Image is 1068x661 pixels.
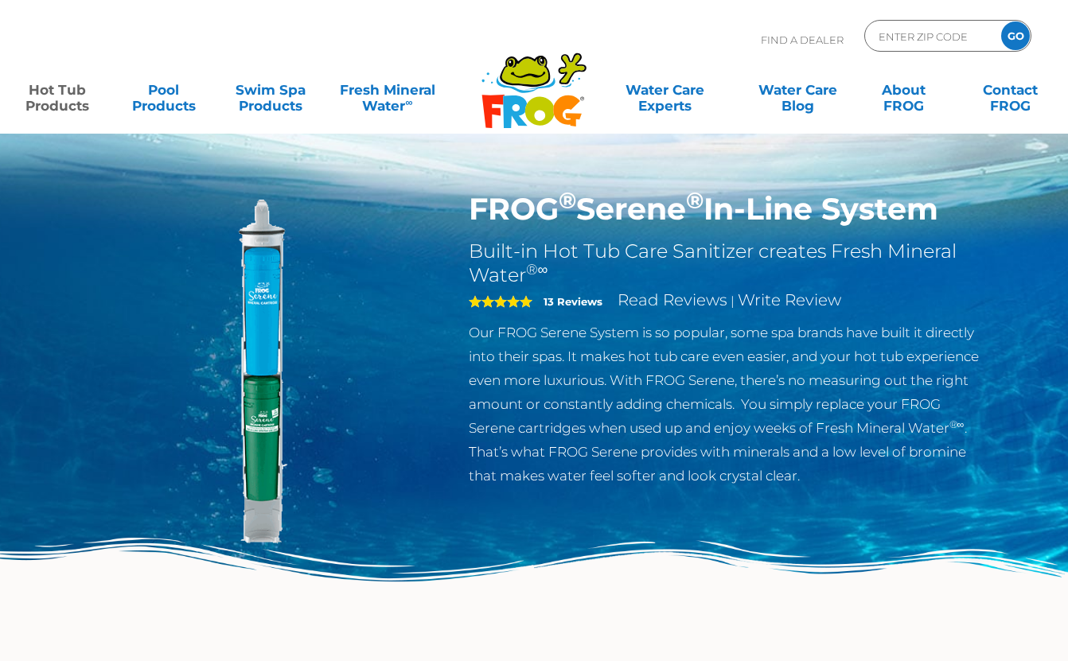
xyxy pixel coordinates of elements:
img: serene-inline.png [80,191,445,555]
sup: ®∞ [526,261,548,278]
img: Frog Products Logo [473,32,595,129]
span: 5 [469,295,532,308]
sup: ® [686,186,704,214]
a: Fresh MineralWater∞ [336,74,439,106]
a: Swim SpaProducts [229,74,312,106]
span: | [731,294,735,309]
strong: 13 Reviews [544,295,602,308]
p: Our FROG Serene System is so popular, some spa brands have built it directly into their spas. It ... [469,321,988,488]
sup: ® [559,186,576,214]
a: Hot TubProducts [16,74,99,106]
input: GO [1001,21,1030,50]
a: ContactFROG [969,74,1052,106]
a: AboutFROG [863,74,945,106]
a: Write Review [738,290,841,309]
a: PoolProducts [123,74,205,106]
a: Water CareExperts [598,74,732,106]
a: Read Reviews [618,290,727,309]
p: Find A Dealer [761,20,844,60]
h2: Built-in Hot Tub Care Sanitizer creates Fresh Mineral Water [469,239,988,287]
sup: ®∞ [949,418,965,430]
sup: ∞ [405,96,412,108]
h1: FROG Serene In-Line System [469,191,988,227]
a: Water CareBlog [756,74,839,106]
